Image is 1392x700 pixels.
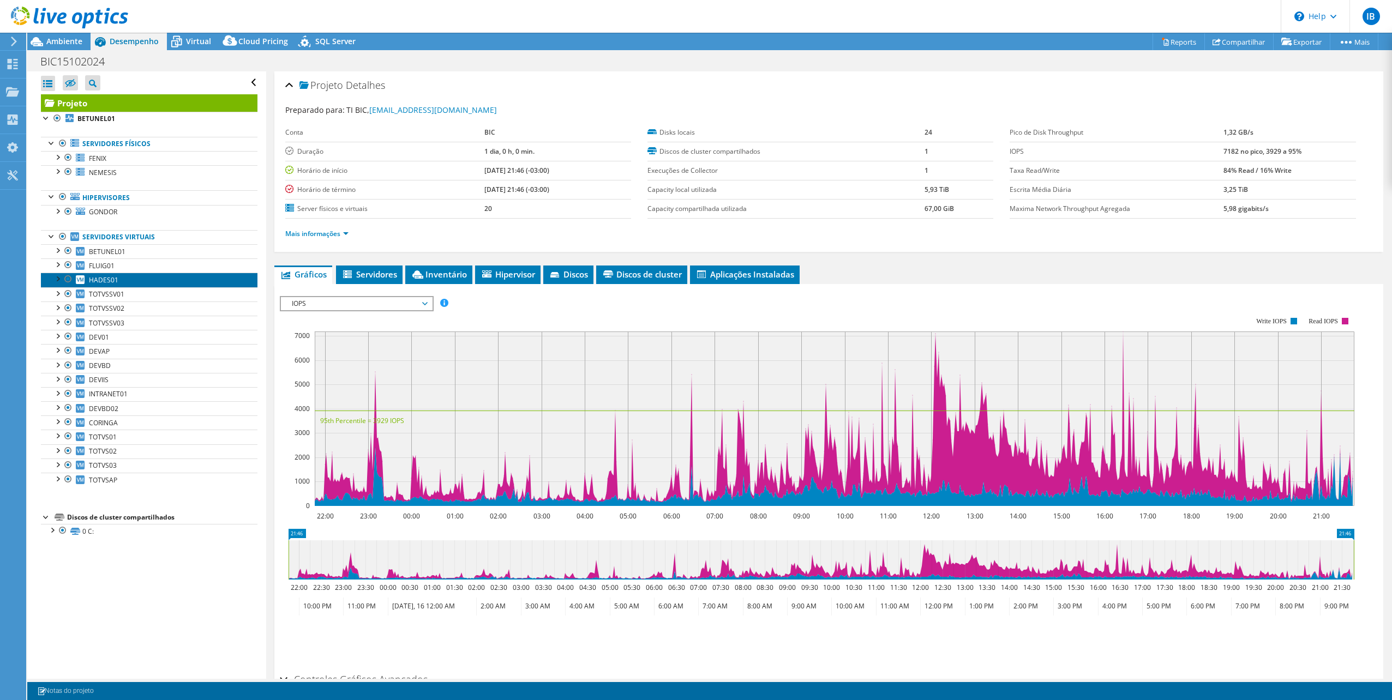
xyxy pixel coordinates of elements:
[89,347,110,356] span: DEVAP
[280,668,428,690] h2: Controles Gráficos Avançados
[1226,511,1243,521] text: 19:00
[346,105,497,115] span: TI BIC,
[467,583,484,592] text: 02:00
[280,269,327,280] span: Gráficos
[1223,147,1301,156] b: 7182 no pico, 3929 a 95%
[285,184,484,195] label: Horário de término
[295,355,310,365] text: 6000
[89,404,118,413] span: DEVBD02
[401,583,418,592] text: 00:30
[411,269,467,280] span: Inventário
[623,583,640,592] text: 05:30
[1183,511,1199,521] text: 18:00
[89,475,117,485] span: TOTVSAP
[1178,583,1195,592] text: 18:00
[89,207,117,216] span: GONDOR
[89,275,118,285] span: HADES01
[1023,583,1040,592] text: 14:30
[285,229,349,238] a: Mais informações
[925,147,928,156] b: 1
[934,583,951,592] text: 12:30
[369,105,497,115] a: [EMAIL_ADDRESS][DOMAIN_NAME]
[1256,317,1287,325] text: Write IOPS
[1010,203,1223,214] label: Maxima Network Throughput Agregada
[978,583,995,592] text: 13:30
[285,105,345,115] label: Preparado para:
[285,165,484,176] label: Horário de início
[41,401,257,415] a: DEVBD02
[41,205,257,219] a: GONDOR
[313,583,329,592] text: 22:30
[647,184,925,195] label: Capacity local utilizada
[41,165,257,179] a: NEMESIS
[295,379,310,389] text: 5000
[836,511,853,521] text: 10:00
[1311,583,1328,592] text: 21:00
[668,583,685,592] text: 06:30
[1223,166,1292,175] b: 84% Read / 16% Write
[41,190,257,204] a: Hipervisores
[1089,583,1106,592] text: 16:00
[67,511,257,524] div: Discos de cluster compartilhados
[823,583,839,592] text: 10:00
[801,583,818,592] text: 09:30
[320,416,404,425] text: 95th Percentile = 3929 IOPS
[89,418,118,427] span: CORINGA
[1269,511,1286,521] text: 20:00
[46,36,82,46] span: Ambiente
[1000,583,1017,592] text: 14:00
[77,114,115,123] b: BETUNEL01
[1222,583,1239,592] text: 19:00
[1309,317,1338,325] text: Read IOPS
[706,511,723,521] text: 07:00
[925,128,932,137] b: 24
[925,204,954,213] b: 67,00 GiB
[41,112,257,126] a: BETUNEL01
[1139,511,1156,521] text: 17:00
[35,56,122,68] h1: BIC15102024
[1053,511,1070,521] text: 15:00
[647,127,925,138] label: Disks locais
[925,185,949,194] b: 5,93 TiB
[89,168,117,177] span: NEMESIS
[601,583,618,592] text: 05:00
[295,331,310,340] text: 7000
[89,333,109,342] span: DEV01
[41,94,257,112] a: Projeto
[315,36,356,46] span: SQL Server
[295,428,310,437] text: 3000
[576,511,593,521] text: 04:00
[1009,511,1026,521] text: 14:00
[316,511,333,521] text: 22:00
[41,415,257,430] a: CORINGA
[879,511,896,521] text: 11:00
[1067,583,1084,592] text: 15:30
[89,304,124,313] span: TOTVSSV02
[89,361,111,370] span: DEVBD
[286,297,427,310] span: IOPS
[484,166,549,175] b: [DATE] 21:46 (-03:00)
[295,404,310,413] text: 4000
[238,36,288,46] span: Cloud Pricing
[922,511,939,521] text: 12:00
[346,79,385,92] span: Detalhes
[966,511,983,521] text: 13:00
[41,330,257,344] a: DEV01
[756,583,773,592] text: 08:30
[41,344,257,358] a: DEVAP
[285,203,484,214] label: Server físicos e virtuais
[1289,583,1306,592] text: 20:30
[299,80,343,91] span: Projeto
[689,583,706,592] text: 07:00
[306,501,310,510] text: 0
[1363,8,1380,25] span: IB
[41,230,257,244] a: Servidores virtuais
[695,269,794,280] span: Aplicações Instaladas
[602,269,682,280] span: Discos de cluster
[285,146,484,157] label: Duração
[89,461,117,470] span: TOTVS03
[549,269,588,280] span: Discos
[89,318,124,328] span: TOTVSSV03
[1010,127,1223,138] label: Pico de Disk Throughput
[867,583,884,592] text: 11:00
